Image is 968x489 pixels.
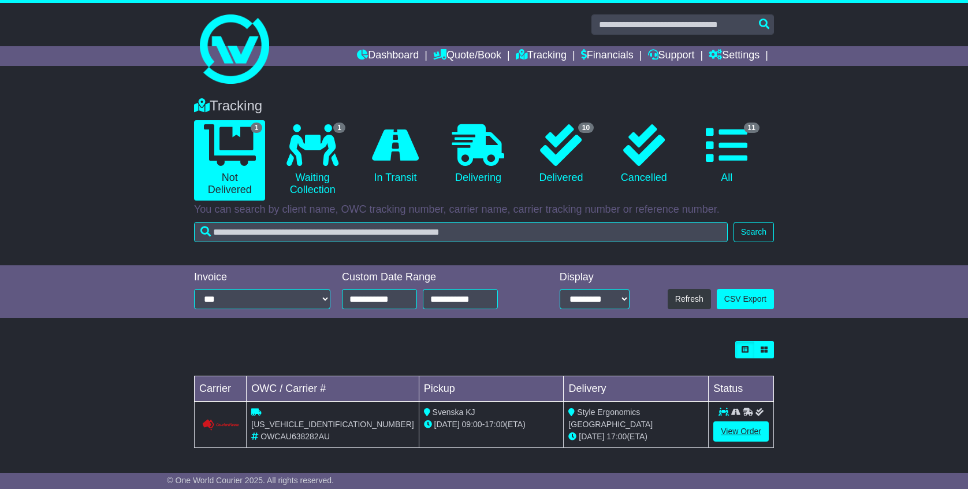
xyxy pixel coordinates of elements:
span: OWCAU638282AU [260,432,330,441]
div: Tracking [188,98,780,114]
span: 17:00 [485,420,505,429]
a: 10 Delivered [526,120,597,188]
span: 1 [333,123,345,133]
a: Support [648,46,695,66]
td: Carrier [195,376,247,402]
a: Cancelled [608,120,679,188]
td: OWC / Carrier # [247,376,419,402]
p: You can search by client name, OWC tracking number, carrier name, carrier tracking number or refe... [194,203,774,216]
a: Tracking [516,46,567,66]
span: 09:00 [462,420,482,429]
span: 10 [578,123,594,133]
span: 1 [251,123,263,133]
span: Svenska KJ [433,407,475,417]
a: 1 Waiting Collection [277,120,348,201]
a: In Transit [360,120,431,188]
span: [DATE] [434,420,460,429]
div: (ETA) [568,431,703,443]
a: 11 All [691,120,762,188]
a: View Order [713,421,769,442]
div: Custom Date Range [342,271,527,284]
button: Search [734,222,774,242]
span: © One World Courier 2025. All rights reserved. [167,476,334,485]
a: Dashboard [357,46,419,66]
img: Couriers_Please.png [202,419,240,431]
a: Quote/Book [433,46,501,66]
div: Invoice [194,271,330,284]
a: Settings [709,46,759,66]
a: 1 Not Delivered [194,120,265,201]
div: Display [560,271,630,284]
span: Style Ergonomics [GEOGRAPHIC_DATA] [568,407,653,429]
button: Refresh [668,289,711,309]
span: 17:00 [606,432,627,441]
a: CSV Export [717,289,774,309]
td: Pickup [419,376,564,402]
div: - (ETA) [424,418,559,431]
a: Financials [581,46,634,66]
td: Delivery [564,376,709,402]
span: [DATE] [579,432,604,441]
a: Delivering [442,120,513,188]
span: 11 [744,123,759,133]
td: Status [709,376,774,402]
span: [US_VEHICLE_IDENTIFICATION_NUMBER] [251,420,414,429]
